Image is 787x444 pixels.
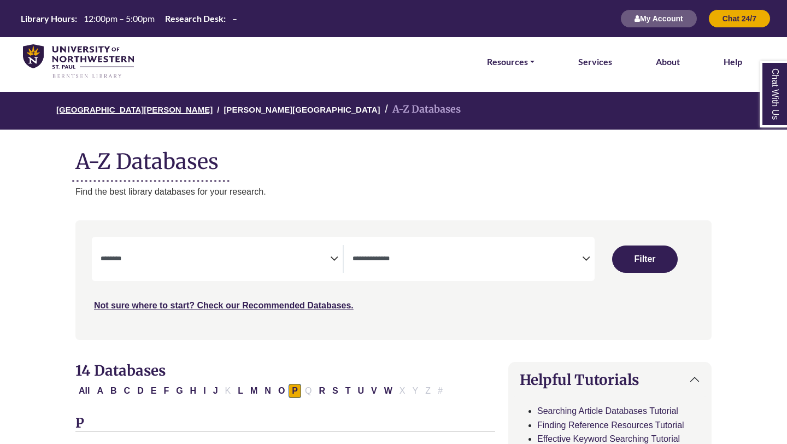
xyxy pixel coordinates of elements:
[75,416,495,432] h3: P
[487,55,535,69] a: Resources
[75,92,712,130] nav: breadcrumb
[234,384,246,398] button: Filter Results L
[612,246,678,273] button: Submit for Search Results
[708,14,771,23] a: Chat 24/7
[75,185,712,199] p: Find the best library databases for your research.
[578,55,612,69] a: Services
[708,9,771,28] button: Chat 24/7
[329,384,342,398] button: Filter Results S
[75,384,93,398] button: All
[160,384,172,398] button: Filter Results F
[101,255,330,264] textarea: Search
[232,13,237,24] span: –
[84,13,155,24] span: 12:00pm – 5:00pm
[16,13,242,25] a: Hours Today
[75,361,166,379] span: 14 Databases
[224,103,380,114] a: [PERSON_NAME][GEOGRAPHIC_DATA]
[368,384,380,398] button: Filter Results V
[275,384,288,398] button: Filter Results O
[200,384,209,398] button: Filter Results I
[381,384,396,398] button: Filter Results W
[261,384,274,398] button: Filter Results N
[23,44,134,80] img: library_home
[75,220,712,340] nav: Search filters
[537,406,678,416] a: Searching Article Databases Tutorial
[121,384,134,398] button: Filter Results C
[16,13,78,24] th: Library Hours:
[380,102,461,118] li: A-Z Databases
[656,55,680,69] a: About
[173,384,186,398] button: Filter Results G
[354,384,367,398] button: Filter Results U
[620,9,697,28] button: My Account
[537,434,680,443] a: Effective Keyword Searching Tutorial
[537,420,684,430] a: Finding Reference Resources Tutorial
[247,384,261,398] button: Filter Results M
[187,384,200,398] button: Filter Results H
[509,363,711,397] button: Helpful Tutorials
[620,14,697,23] a: My Account
[353,255,582,264] textarea: Search
[134,384,147,398] button: Filter Results D
[289,384,301,398] button: Filter Results P
[16,13,242,23] table: Hours Today
[342,384,354,398] button: Filter Results T
[315,384,328,398] button: Filter Results R
[148,384,160,398] button: Filter Results E
[724,55,742,69] a: Help
[210,384,221,398] button: Filter Results J
[93,384,107,398] button: Filter Results A
[161,13,226,24] th: Research Desk:
[94,301,354,310] a: Not sure where to start? Check our Recommended Databases.
[75,385,447,395] div: Alpha-list to filter by first letter of database name
[107,384,120,398] button: Filter Results B
[75,141,712,174] h1: A-Z Databases
[56,103,213,114] a: [GEOGRAPHIC_DATA][PERSON_NAME]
